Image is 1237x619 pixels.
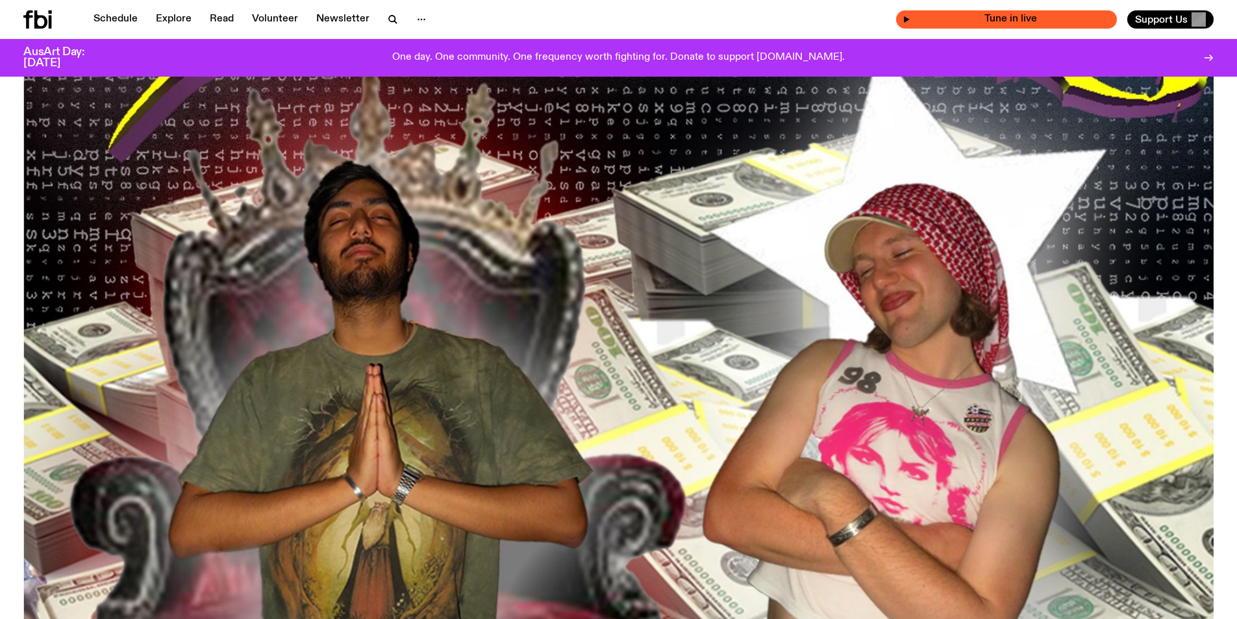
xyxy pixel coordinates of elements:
a: Newsletter [308,10,377,29]
span: Support Us [1135,14,1188,25]
a: Schedule [86,10,145,29]
a: Volunteer [244,10,306,29]
a: Explore [148,10,199,29]
a: Read [202,10,242,29]
span: Tune in live [910,14,1110,24]
p: One day. One community. One frequency worth fighting for. Donate to support [DOMAIN_NAME]. [392,52,845,64]
button: On Air[DATE] Arvos with [PERSON_NAME] / [PERSON_NAME] interview with [PERSON_NAME]Tune in live [896,10,1117,29]
button: Support Us [1127,10,1214,29]
h3: AusArt Day: [DATE] [23,47,106,69]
